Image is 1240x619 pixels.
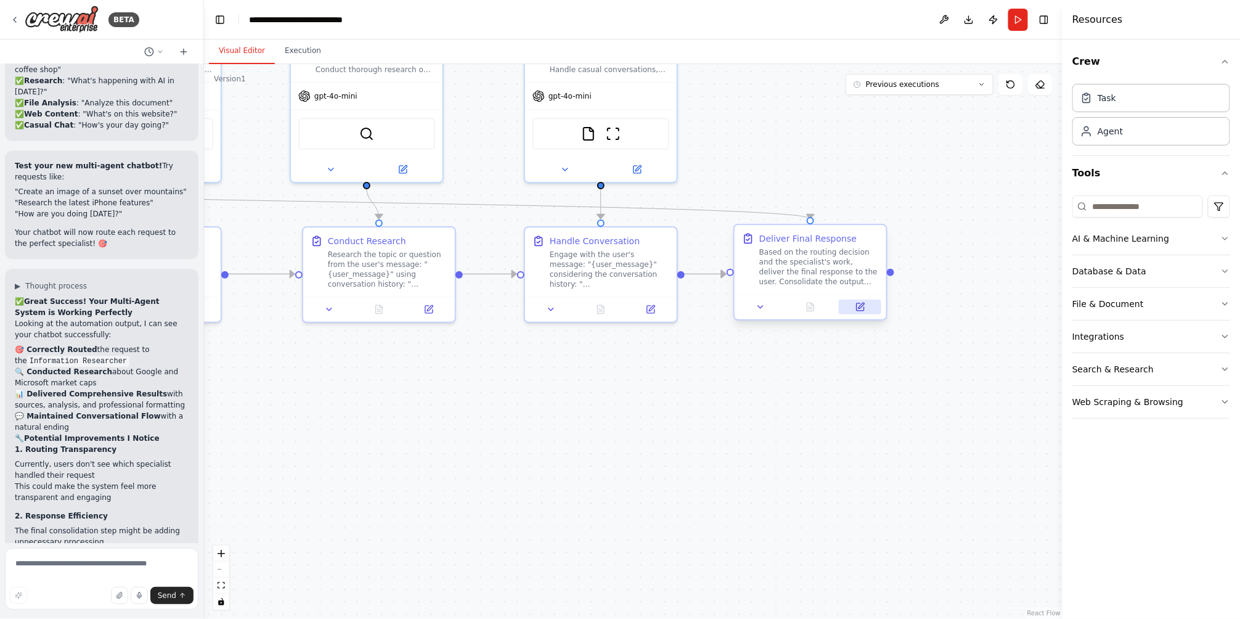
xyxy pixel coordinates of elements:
[15,281,20,291] span: ▶
[229,268,726,281] g: Edge from 8891fd59-acd4-4490-b30c-1e8c39df1983 to 9af425ab-daa2-4d0a-b57b-c5089a693060
[550,250,669,289] div: Engage with the user's message: "{user_message}" considering the conversation history: "{conversa...
[15,433,189,444] h2: 🔧
[15,318,189,340] p: Looking at the automation output, I can see your chatbot successfully:
[1072,191,1230,428] div: Tools
[602,162,672,177] button: Open in side panel
[15,160,189,182] p: Try requests like:
[25,281,87,291] span: Thought process
[249,14,370,26] nav: breadcrumb
[275,38,331,64] button: Execution
[15,481,189,503] li: This could make the system feel more transparent and engaging
[290,41,444,183] div: Conduct thorough research on any topic requested by users. Find current information, facts, stati...
[846,74,993,95] button: Previous executions
[15,366,189,388] li: about Google and Microsoft market caps
[1035,11,1053,28] button: Hide right sidebar
[524,41,678,183] div: Handle casual conversations, general questions, file analysis, and web content reading. Provide f...
[15,390,167,398] strong: 📊 Delivered Comprehensive Results
[575,302,627,317] button: No output available
[550,65,669,75] div: Handle casual conversations, general questions, file analysis, and web content reading. Provide f...
[1027,610,1061,617] a: React Flow attribution
[15,208,189,219] li: "How are you doing [DATE]?"
[211,11,229,28] button: Hide left sidebar
[1072,396,1183,408] div: Web Scraping & Browsing
[15,344,189,366] li: the request to the
[213,546,229,610] div: React Flow controls
[1072,363,1154,375] div: Search & Research
[314,91,357,101] span: gpt-4o-mini
[24,99,76,107] strong: File Analysis
[15,512,108,520] strong: 2. Response Efficiency
[15,367,112,376] strong: 🔍 Conducted Research
[359,126,374,141] img: SerperDevTool
[139,44,169,59] button: Switch to previous chat
[353,302,406,317] button: No output available
[24,121,73,129] strong: Casual Chat
[15,345,97,354] strong: 🎯 Correctly Routed
[1072,330,1124,343] div: Integrations
[15,197,189,208] li: "Research the latest iPhone features"
[368,162,438,177] button: Open in side panel
[213,562,229,578] button: zoom out
[209,38,275,64] button: Visual Editor
[524,226,678,323] div: Handle ConversationEngage with the user's message: "{user_message}" considering the conversation ...
[328,235,406,247] div: Conduct Research
[1072,156,1230,191] button: Tools
[24,434,160,443] strong: Potential Improvements I Notice
[27,356,129,367] code: Information Researcher
[785,300,837,314] button: No output available
[595,187,607,219] g: Edge from 1fe559e8-da33-496d-bff5-2cb949b4a917 to ca1496b3-a448-477f-8bfc-caada6426381
[1072,321,1230,353] button: Integrations
[606,126,621,141] img: ScrapeWebsiteTool
[68,226,222,323] div: Create images based on the user's request from their message: "{user_message}". Use the routing a...
[759,247,879,287] div: Based on the routing decision and the specialist's work, deliver the final response to the user. ...
[581,126,596,141] img: FileReadTool
[629,302,672,317] button: Open in side panel
[685,268,726,281] g: Edge from ca1496b3-a448-477f-8bfc-caada6426381 to 9af425ab-daa2-4d0a-b57b-c5089a693060
[1072,288,1230,320] button: File & Document
[15,411,189,433] li: with a natural ending
[25,6,99,33] img: Logo
[302,226,456,323] div: Conduct ResearchResearch the topic or question from the user's message: "{user_message}" using co...
[213,578,229,594] button: fit view
[361,187,385,219] g: Edge from aa255e63-c07f-47cf-b6b3-be9f0800da39 to 8e5eed51-5bdb-4aab-ae6f-bf49fa5b5f7d
[15,412,161,420] strong: 💬 Maintained Conversational Flow
[24,76,62,85] strong: Research
[24,110,78,118] strong: Web Content
[1072,298,1144,310] div: File & Document
[174,44,194,59] button: Start a new chat
[866,80,939,89] span: Previous executions
[759,232,857,245] div: Deliver Final Response
[15,459,189,481] li: Currently, users don't see which specialist handled their request
[1072,79,1230,155] div: Crew
[15,297,160,317] strong: Great Success! Your Multi-Agent System is Working Perfectly
[733,226,887,323] div: Deliver Final ResponseBased on the routing decision and the specialist's work, deliver the final ...
[463,268,726,281] g: Edge from 8e5eed51-5bdb-4aab-ae6f-bf49fa5b5f7d to 9af425ab-daa2-4d0a-b57b-c5089a693060
[1072,255,1230,287] button: Database & Data
[1072,386,1230,418] button: Web Scraping & Browsing
[213,594,229,610] button: toggle interactivity
[15,281,87,291] button: ▶Thought process
[15,525,189,547] li: The final consolidation step might be adding unnecessary processing
[158,591,176,601] span: Send
[1072,223,1230,255] button: AI & Machine Learning
[1072,232,1169,245] div: AI & Machine Learning
[15,186,189,197] li: "Create an image of a sunset over mountains"
[15,162,162,170] strong: Test your new multi-agent chatbot!
[1072,44,1230,79] button: Crew
[111,587,128,604] button: Upload files
[15,445,116,454] strong: 1. Routing Transparency
[550,235,640,247] div: Handle Conversation
[108,12,139,27] div: BETA
[1072,265,1146,277] div: Database & Data
[150,587,194,604] button: Send
[214,74,246,84] div: Version 1
[10,587,27,604] button: Improve this prompt
[1072,353,1230,385] button: Search & Research
[15,296,189,318] h2: ✅
[131,587,148,604] button: Click to speak your automation idea
[549,91,592,101] span: gpt-4o-mini
[407,302,450,317] button: Open in side panel
[213,546,229,562] button: zoom in
[1098,125,1123,137] div: Agent
[15,53,189,131] p: ✅ : "Create a logo for my coffee shop" ✅ : "What's happening with AI in [DATE]?" ✅ : "Analyze thi...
